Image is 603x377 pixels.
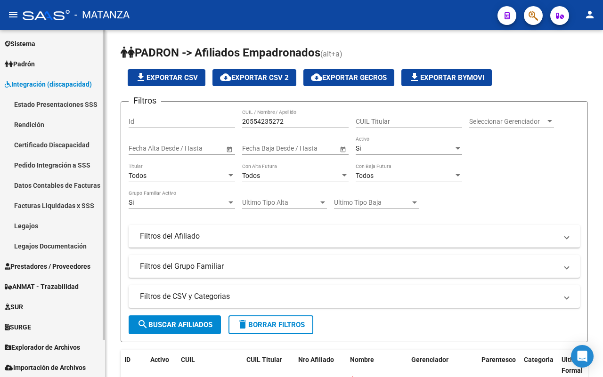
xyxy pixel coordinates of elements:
[237,321,305,329] span: Borrar Filtros
[5,362,86,373] span: Importación de Archivos
[5,342,80,353] span: Explorador de Archivos
[135,72,147,83] mat-icon: file_download
[220,72,231,83] mat-icon: cloud_download
[140,261,557,272] mat-panel-title: Filtros del Grupo Familiar
[128,69,205,86] button: Exportar CSV
[224,144,234,154] button: Open calendar
[242,199,318,207] span: Ultimo Tipo Alta
[228,315,313,334] button: Borrar Filtros
[5,302,23,312] span: SUR
[121,46,320,59] span: PADRON -> Afiliados Empadronados
[338,144,348,154] button: Open calendar
[409,73,484,82] span: Exportar Bymovi
[129,144,163,152] input: Fecha inicio
[242,172,260,179] span: Todos
[220,73,289,82] span: Exportar CSV 2
[150,356,169,363] span: Activo
[285,144,331,152] input: Fecha fin
[237,319,248,330] mat-icon: delete
[212,69,296,86] button: Exportar CSV 2
[129,315,221,334] button: Buscar Afiliados
[469,118,546,126] span: Seleccionar Gerenciador
[129,225,580,248] mat-expansion-panel-header: Filtros del Afiliado
[571,345,594,368] div: Open Intercom Messenger
[246,356,282,363] span: CUIL Titular
[303,69,394,86] button: Exportar GECROS
[411,356,448,363] span: Gerenciador
[401,69,492,86] button: Exportar Bymovi
[129,255,580,278] mat-expansion-panel-header: Filtros del Grupo Familiar
[129,94,161,107] h3: Filtros
[129,199,134,206] span: Si
[8,9,19,20] mat-icon: menu
[129,172,147,179] span: Todos
[137,321,212,329] span: Buscar Afiliados
[74,5,130,25] span: - MATANZA
[356,172,374,179] span: Todos
[135,73,198,82] span: Exportar CSV
[320,49,342,58] span: (alt+a)
[5,322,31,332] span: SURGE
[298,356,334,363] span: Nro Afiliado
[5,39,35,49] span: Sistema
[137,319,148,330] mat-icon: search
[584,9,595,20] mat-icon: person
[171,144,217,152] input: Fecha fin
[129,285,580,308] mat-expansion-panel-header: Filtros de CSV y Categorias
[5,281,79,292] span: ANMAT - Trazabilidad
[140,231,557,241] mat-panel-title: Filtros del Afiliado
[481,356,516,363] span: Parentesco
[5,79,92,89] span: Integración (discapacidad)
[181,356,195,363] span: CUIL
[242,144,277,152] input: Fecha inicio
[5,59,35,69] span: Padrón
[350,356,374,363] span: Nombre
[124,356,130,363] span: ID
[409,72,420,83] mat-icon: file_download
[311,73,387,82] span: Exportar GECROS
[524,356,554,363] span: Categoria
[562,356,595,374] span: Ultima Alta Formal
[356,144,361,152] span: Si
[140,291,557,302] mat-panel-title: Filtros de CSV y Categorias
[311,72,322,83] mat-icon: cloud_download
[5,261,90,272] span: Prestadores / Proveedores
[334,199,410,207] span: Ultimo Tipo Baja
